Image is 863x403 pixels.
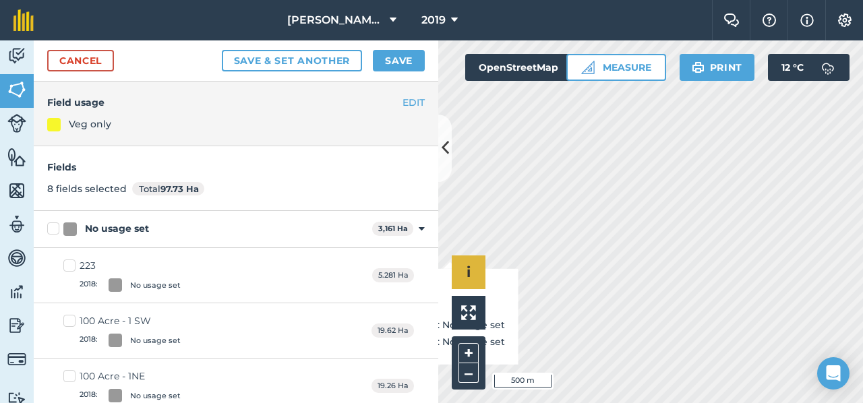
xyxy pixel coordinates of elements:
button: – [458,363,479,383]
span: 19.62 Ha [371,323,414,338]
button: OpenStreetMap [465,54,595,81]
img: svg+xml;base64,PD94bWwgdmVyc2lvbj0iMS4wIiBlbmNvZGluZz0idXRmLTgiPz4KPCEtLSBHZW5lcmF0b3I6IEFkb2JlIE... [7,282,26,302]
span: 2018 : [80,278,98,292]
h4: Fields [47,160,425,175]
span: 19.26 Ha [371,379,414,393]
div: 100 Acre - 1NE [80,369,181,383]
img: svg+xml;base64,PD94bWwgdmVyc2lvbj0iMS4wIiBlbmNvZGluZz0idXRmLTgiPz4KPCEtLSBHZW5lcmF0b3I6IEFkb2JlIE... [7,248,26,268]
img: A cog icon [837,13,853,27]
strong: 97.73 Ha [160,183,199,194]
span: i [467,263,471,280]
div: 223 [80,259,181,273]
div: No usage set [85,222,149,236]
img: svg+xml;base64,PD94bWwgdmVyc2lvbj0iMS4wIiBlbmNvZGluZz0idXRmLTgiPz4KPCEtLSBHZW5lcmF0b3I6IEFkb2JlIE... [814,54,841,81]
div: Veg only [69,117,111,131]
div: No usage set [130,335,181,346]
button: i [452,255,485,289]
img: svg+xml;base64,PHN2ZyB4bWxucz0iaHR0cDovL3d3dy53My5vcmcvMjAwMC9zdmciIHdpZHRoPSI1NiIgaGVpZ2h0PSI2MC... [7,181,26,201]
img: svg+xml;base64,PD94bWwgdmVyc2lvbj0iMS4wIiBlbmNvZGluZz0idXRmLTgiPz4KPCEtLSBHZW5lcmF0b3I6IEFkb2JlIE... [7,114,26,133]
span: 12 ° C [781,54,804,81]
button: Save & set another [222,50,363,71]
button: Print [680,54,755,81]
img: svg+xml;base64,PD94bWwgdmVyc2lvbj0iMS4wIiBlbmNvZGluZz0idXRmLTgiPz4KPCEtLSBHZW5lcmF0b3I6IEFkb2JlIE... [7,46,26,66]
img: fieldmargin Logo [13,9,34,31]
button: Measure [566,54,666,81]
img: Ruler icon [581,61,595,74]
img: svg+xml;base64,PD94bWwgdmVyc2lvbj0iMS4wIiBlbmNvZGluZz0idXRmLTgiPz4KPCEtLSBHZW5lcmF0b3I6IEFkb2JlIE... [7,315,26,336]
span: 2018 : [80,389,98,402]
img: svg+xml;base64,PHN2ZyB4bWxucz0iaHR0cDovL3d3dy53My5vcmcvMjAwMC9zdmciIHdpZHRoPSI1NiIgaGVpZ2h0PSI2MC... [7,80,26,100]
strong: 3,161 Ha [378,224,408,233]
div: 2018: No usage set [417,334,505,349]
img: A question mark icon [761,13,777,27]
button: Save [373,50,425,71]
div: Open Intercom Messenger [817,357,850,390]
div: 2019: No usage set [417,317,505,332]
h3: BR 61 [395,282,505,297]
a: Cancel [47,50,114,71]
img: svg+xml;base64,PHN2ZyB4bWxucz0iaHR0cDovL3d3dy53My5vcmcvMjAwMC9zdmciIHdpZHRoPSIxOSIgaGVpZ2h0PSIyNC... [692,59,705,75]
img: svg+xml;base64,PHN2ZyB4bWxucz0iaHR0cDovL3d3dy53My5vcmcvMjAwMC9zdmciIHdpZHRoPSI1NiIgaGVpZ2h0PSI2MC... [7,147,26,167]
span: [PERSON_NAME] Ltd. [287,12,384,28]
img: svg+xml;base64,PHN2ZyB4bWxucz0iaHR0cDovL3d3dy53My5vcmcvMjAwMC9zdmciIHdpZHRoPSIxNyIgaGVpZ2h0PSIxNy... [800,12,814,28]
span: 2019 [421,12,446,28]
button: 12 °C [768,54,850,81]
img: Four arrows, one pointing top left, one top right, one bottom right and the last bottom left [461,305,476,320]
img: svg+xml;base64,PD94bWwgdmVyc2lvbj0iMS4wIiBlbmNvZGluZz0idXRmLTgiPz4KPCEtLSBHZW5lcmF0b3I6IEFkb2JlIE... [7,350,26,369]
span: Total [132,182,204,195]
div: No usage set [130,280,181,291]
span: 2018 : [80,334,98,347]
h4: Field usage [47,95,425,110]
div: 100 Acre - 1 SW [80,314,181,328]
span: 5.281 Ha [372,268,414,282]
div: No usage set [130,390,181,402]
img: Two speech bubbles overlapping with the left bubble in the forefront [723,13,740,27]
img: svg+xml;base64,PD94bWwgdmVyc2lvbj0iMS4wIiBlbmNvZGluZz0idXRmLTgiPz4KPCEtLSBHZW5lcmF0b3I6IEFkb2JlIE... [7,214,26,235]
button: + [458,343,479,363]
span: 8 fields selected [47,183,127,195]
button: EDIT [403,95,425,110]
